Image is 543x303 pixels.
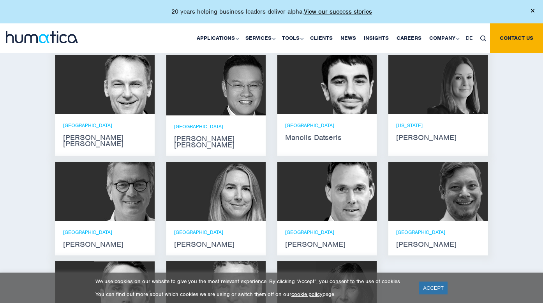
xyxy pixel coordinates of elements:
a: Company [425,23,462,53]
p: [GEOGRAPHIC_DATA] [174,123,258,130]
a: DE [462,23,476,53]
img: Claudio Limacher [427,162,488,221]
img: logo [6,31,78,43]
a: Clients [306,23,337,53]
p: [GEOGRAPHIC_DATA] [174,229,258,236]
p: [GEOGRAPHIC_DATA] [396,229,480,236]
span: DE [466,35,472,41]
a: Insights [360,23,393,53]
img: Andros Payne [94,55,155,114]
strong: [PERSON_NAME] [396,241,480,248]
img: Jan Löning [94,162,155,221]
a: View our success stories [304,8,372,16]
a: ACCEPT [419,282,448,294]
p: [GEOGRAPHIC_DATA] [63,229,147,236]
p: We use cookies on our website to give you the most relevant experience. By clicking “Accept”, you... [95,278,409,285]
img: Andreas Knobloch [316,162,377,221]
a: Careers [393,23,425,53]
p: [GEOGRAPHIC_DATA] [285,229,369,236]
strong: [PERSON_NAME] [396,135,480,141]
img: Manolis Datseris [316,55,377,114]
strong: Manolis Datseris [285,135,369,141]
p: [GEOGRAPHIC_DATA] [63,122,147,129]
strong: [PERSON_NAME] [63,241,147,248]
strong: [PERSON_NAME] [174,241,258,248]
strong: [PERSON_NAME] [PERSON_NAME] [63,135,147,147]
a: Tools [278,23,306,53]
p: 20 years helping business leaders deliver alpha. [171,8,372,16]
a: Applications [193,23,242,53]
img: search_icon [480,35,486,41]
strong: [PERSON_NAME] [285,241,369,248]
img: Jen Jee Chan [199,55,266,115]
img: Melissa Mounce [427,55,488,114]
strong: [PERSON_NAME] [PERSON_NAME] [174,136,258,148]
a: Contact us [490,23,543,53]
p: You can find out more about which cookies we are using or switch them off on our page. [95,291,409,298]
p: [US_STATE] [396,122,480,129]
img: Zoë Fox [205,162,266,221]
a: Services [242,23,278,53]
p: [GEOGRAPHIC_DATA] [285,122,369,129]
a: cookie policy [291,291,323,298]
a: News [337,23,360,53]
